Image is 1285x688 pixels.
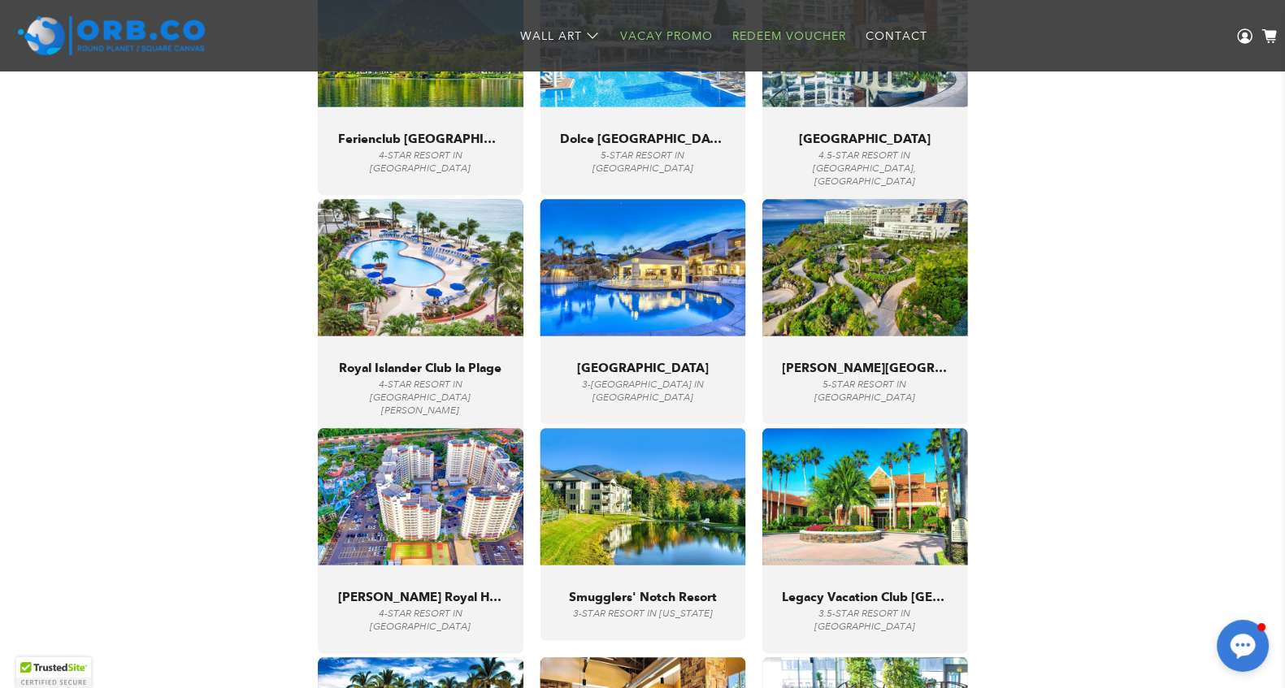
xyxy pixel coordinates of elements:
[370,149,471,175] span: 4-STAR RESORT in [GEOGRAPHIC_DATA]
[814,608,915,633] span: 3.5-STAR RESORT in [GEOGRAPHIC_DATA]
[16,657,91,688] div: TrustedSite Certified
[338,590,503,604] span: [PERSON_NAME] Royal Hotels
[1217,620,1269,672] button: Open chat window
[856,15,937,58] a: Contact
[568,590,716,604] span: Smugglers' Notch Resort
[592,149,692,175] span: 5-STAR RESORT in [GEOGRAPHIC_DATA]
[572,608,712,620] span: 3-STAR RESORT in [US_STATE]
[813,149,916,188] span: 4.5-STAR RESORT in [GEOGRAPHIC_DATA], [GEOGRAPHIC_DATA]
[338,132,503,146] span: Ferienclub [GEOGRAPHIC_DATA]
[610,15,723,58] a: Vacay Promo
[510,15,610,58] a: Wall Art
[782,361,947,375] span: [PERSON_NAME][GEOGRAPHIC_DATA]
[782,590,947,604] span: Legacy Vacation Club [GEOGRAPHIC_DATA]
[814,379,915,404] span: 5-STAR RESORT in [GEOGRAPHIC_DATA]
[370,379,471,417] span: 4-STAR RESORT in [GEOGRAPHIC_DATA][PERSON_NAME]
[581,379,703,404] span: 3-[GEOGRAPHIC_DATA] in [GEOGRAPHIC_DATA]
[370,608,471,633] span: 4-STAR RESORT in [GEOGRAPHIC_DATA]
[560,132,725,146] span: Dolce [GEOGRAPHIC_DATA] Attica Riviera
[339,361,501,375] span: Royal Islander Club la Plage
[723,15,856,58] a: Redeem Voucher
[576,361,708,375] span: [GEOGRAPHIC_DATA]
[799,132,931,146] span: [GEOGRAPHIC_DATA]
